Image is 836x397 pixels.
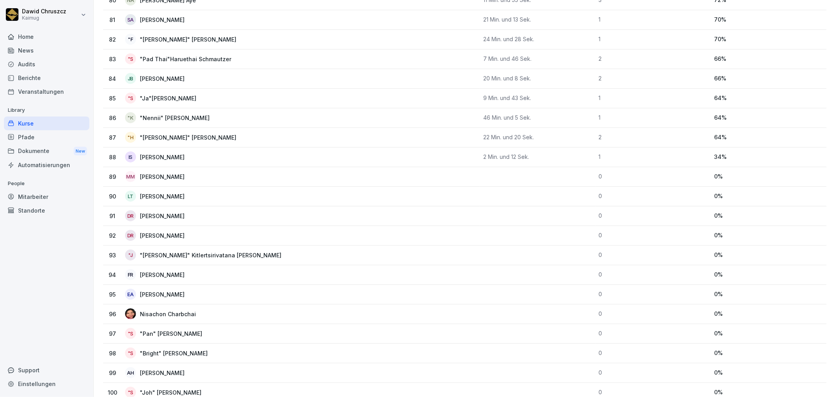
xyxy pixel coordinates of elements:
p: 1 [599,36,708,43]
p: 0 [599,173,708,180]
p: 0 % [714,389,823,396]
div: "J [125,249,136,260]
p: 46 Min. und 5 Sek. [483,114,593,121]
img: bfw33q14crrhozs88vukxjpw.png [125,308,136,319]
p: 0 % [714,369,823,376]
p: 70 % [714,36,823,43]
p: 0 [599,350,708,357]
div: MM [125,171,136,182]
p: Nisachon Charbchai [140,310,209,318]
p: "Nennii" [PERSON_NAME] [140,114,222,122]
p: 91 [106,212,119,220]
p: 0 [599,193,708,200]
a: News [4,44,89,57]
a: Standorte [4,204,89,217]
a: Home [4,30,89,44]
p: 0 [599,310,708,317]
p: Library [4,104,89,117]
div: FR [125,269,136,280]
p: 86 [106,114,119,122]
p: [PERSON_NAME] [140,75,197,83]
div: DR [125,230,136,241]
a: Kurse [4,117,89,130]
p: 84 [106,75,119,83]
p: "[PERSON_NAME]" Kitlertsirivatana [PERSON_NAME] [140,251,294,259]
p: 1 [599,153,708,160]
div: "S [125,93,136,104]
p: 0 [599,232,708,239]
p: 24 Min. und 28 Sek. [483,36,593,43]
p: 2 [599,55,708,62]
p: 87 [106,133,119,142]
p: 89 [106,173,119,181]
div: JB [125,73,136,84]
p: [PERSON_NAME] [140,290,197,299]
p: "[PERSON_NAME]" [PERSON_NAME] [140,133,249,142]
div: AH [125,367,136,378]
p: 97 [106,330,119,338]
p: [PERSON_NAME] [140,192,197,200]
p: 22 Min. und 20 Sek. [483,134,593,141]
a: Pfade [4,130,89,144]
div: "S [125,348,136,359]
div: EA [125,289,136,300]
p: 70 % [714,16,823,23]
a: Audits [4,57,89,71]
p: 2 [599,75,708,82]
div: New [74,147,87,156]
p: 98 [106,349,119,357]
p: 0 % [714,193,823,200]
p: 21 Min. und 13 Sek. [483,16,593,23]
div: LT [125,191,136,202]
div: "H [125,132,136,143]
p: 20 Min. und 8 Sek. [483,75,593,82]
p: 1 [599,114,708,121]
div: Dokumente [4,144,89,158]
div: "S [125,328,136,339]
p: 2 [599,134,708,141]
p: 100 [106,388,119,397]
a: Einstellungen [4,377,89,391]
p: 0 [599,271,708,278]
p: [PERSON_NAME] [140,16,197,24]
div: Support [4,363,89,377]
p: [PERSON_NAME] [140,212,197,220]
div: DR [125,210,136,221]
p: [PERSON_NAME] [140,231,197,240]
p: 0 [599,291,708,298]
p: [PERSON_NAME] [140,173,197,181]
p: Kaimug [22,15,66,21]
p: 82 [106,35,119,44]
a: Mitarbeiter [4,190,89,204]
p: 0 % [714,330,823,337]
a: Berichte [4,71,89,85]
p: 0 [599,251,708,259]
p: [PERSON_NAME] [140,153,197,161]
p: "Joh" [PERSON_NAME] [140,388,214,397]
p: 94 [106,271,119,279]
a: Automatisierungen [4,158,89,172]
p: 0 [599,330,708,337]
p: "Ja"[PERSON_NAME] [140,94,209,102]
div: "S [125,53,136,64]
p: 0 [599,212,708,219]
p: "Pad Thai"Haruethai Schmautzer [140,55,244,63]
p: 93 [106,251,119,259]
p: 7 Min. und 46 Sek. [483,55,593,62]
p: 0 % [714,173,823,180]
p: 2 Min. und 12 Sek. [483,153,593,160]
p: 90 [106,192,119,200]
p: People [4,177,89,190]
p: 0 % [714,310,823,317]
p: 0 % [714,251,823,259]
p: 95 [106,290,119,299]
div: "K [125,112,136,123]
p: 1 [599,95,708,102]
